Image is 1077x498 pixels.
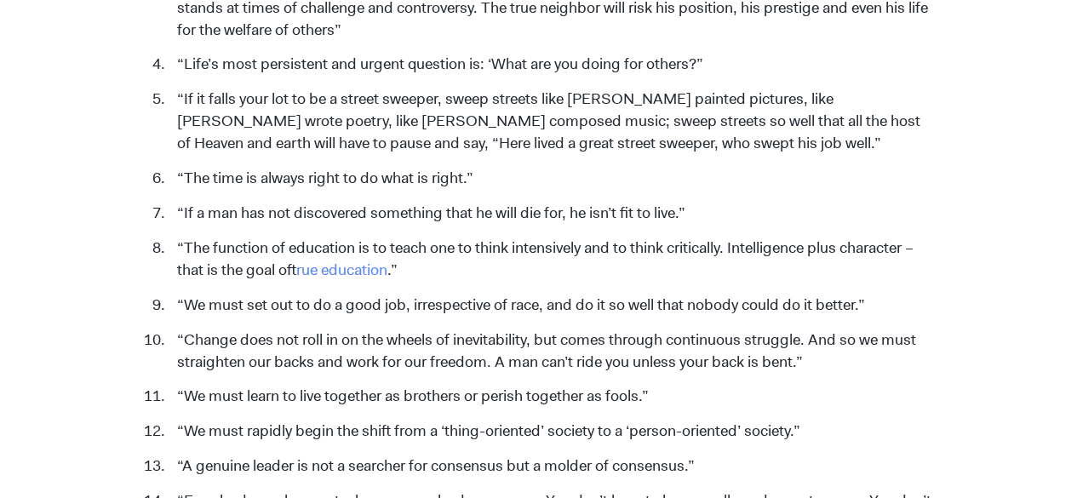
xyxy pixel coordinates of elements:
[169,455,932,478] li: “A genuine leader is not a searcher for consensus but a molder of consensus.”
[169,89,932,155] li: “If it falls your lot to be a street sweeper, sweep streets like [PERSON_NAME] painted pictures, ...
[169,386,932,408] li: “We must learn to live together as brothers or perish together as fools.”
[169,238,932,282] li: “The function of education is to teach one to think intensively and to think critically. Intellig...
[296,260,387,280] a: true education
[169,295,932,317] li: “We must set out to do a good job, irrespective of race, and do it so well that nobody could do i...
[169,329,932,374] li: “Change does not roll in on the wheels of inevitability, but comes through continuous struggle. A...
[169,54,932,76] li: “Life’s most persistent and urgent question is: ‘What are you doing for others?”
[169,203,932,225] li: “If a man has not discovered something that he will die for, he isn’t fit to live.”
[169,168,932,190] li: “The time is always right to do what is right.”
[169,421,932,443] li: “We must rapidly begin the shift from a ‘thing-oriented’ society to a ‘person-oriented’ society.”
